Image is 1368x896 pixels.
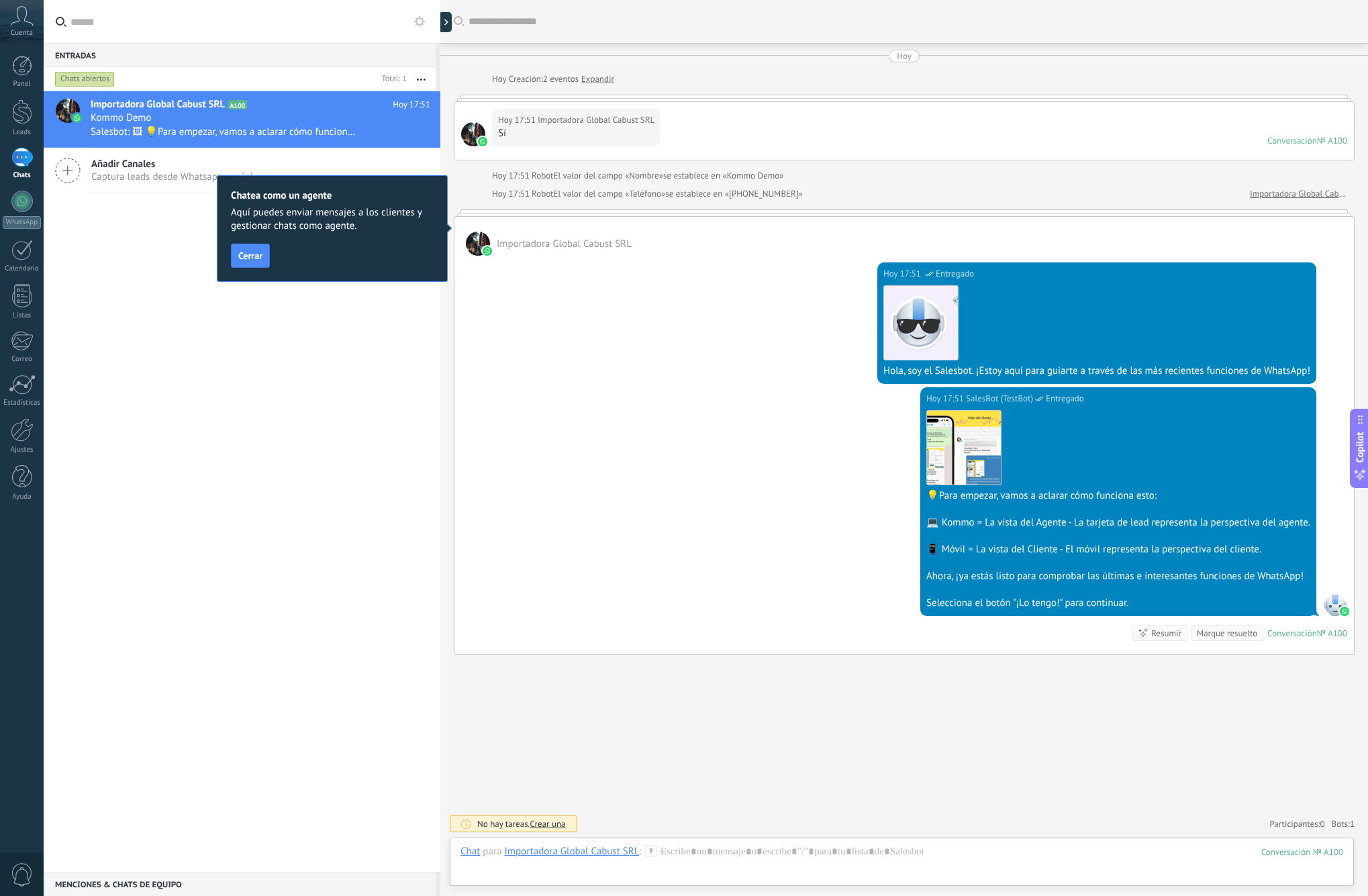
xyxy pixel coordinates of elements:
[492,72,614,86] div: Creación:
[3,399,42,407] div: Estadísticas
[438,12,452,32] div: Mostrar
[498,127,654,140] div: Sí
[1350,818,1355,830] span: 1
[883,364,1310,378] div: Hola, soy el Salesbot. ¡Estoy aquí para guiarte a través de las más recientes funciones de WhatsApp!
[1197,627,1257,640] div: Marque resuelto
[492,187,532,201] div: Hoy 17:51
[1320,818,1325,830] span: 0
[1250,187,1347,201] a: Importadora Global Cabust SRL
[3,128,42,137] div: Leads
[1332,818,1355,830] span: Bots:
[228,100,247,109] span: A100
[478,137,487,146] img: waba.svg
[665,187,803,201] span: se establece en «[PHONE_NUMBER]»
[3,311,42,320] div: Listas
[91,98,225,111] span: Importadora Global Cabust SRL
[91,126,356,138] span: Salesbot: 🖼 💡Para empezar, vamos a aclarar cómo funciona esto: 💻 Kommo = La vista del Agente - La...
[1340,607,1349,616] img: waba.svg
[1317,628,1347,639] div: № A100
[554,169,663,183] span: El valor del campo «Nombre»
[483,845,501,858] span: para
[492,169,532,183] div: Hoy 17:51
[3,264,42,273] div: Calendario
[44,872,436,896] div: Menciones & Chats de equipo
[884,286,958,360] img: 183.png
[1151,627,1181,640] div: Resumir
[466,232,490,256] span: Importadora Global Cabust SRL
[393,98,430,111] span: Hoy 17:51
[498,113,538,127] div: Hoy 17:51
[532,188,553,199] span: Robot
[238,251,262,260] span: Cerrar
[231,244,270,268] button: Cerrar
[926,597,1310,610] div: Selecciona el botón "¡Lo tengo!" para continuar.
[44,91,440,148] a: avatariconImportadora Global Cabust SRLA100Hoy 17:51Kommo DemoSalesbot: 🖼 💡Para empezar, vamos a ...
[883,267,923,281] div: Hoy 17:51
[538,113,654,127] span: Importadora Global Cabust SRL
[3,493,42,501] div: Ayuda
[504,845,639,857] div: Importadora Global Cabust SRL
[926,570,1310,583] div: Ahora, ¡ya estás listo para comprobar las últimas e interesantes funciones de WhatsApp!
[91,158,253,170] span: Añadir Canales
[936,267,974,281] span: Entregado
[581,72,614,86] a: Expandir
[44,43,436,67] div: Entradas
[407,67,436,91] button: Más
[532,170,553,181] span: Robot
[530,818,565,830] span: Crear una
[3,355,42,364] div: Correo
[91,170,253,183] span: Captura leads desde Whatsapp y más!
[966,392,1033,405] span: SalesBot (TestBot)
[926,543,1310,556] div: 📱 Móvil = La vista del Cliente - El móvil representa la perspectiva del cliente.
[377,72,407,86] div: Total: 1
[1261,846,1343,858] div: 100
[543,72,579,86] span: 2 eventos
[3,171,42,180] div: Chats
[1046,392,1084,405] span: Entregado
[926,392,966,405] div: Hoy 17:51
[1269,818,1324,830] a: Participantes:0
[3,446,42,454] div: Ajustes
[926,489,1310,503] div: 💡Para empezar, vamos a aclarar cómo funciona esto:
[492,72,509,86] div: Hoy
[1317,135,1347,146] div: № A100
[483,246,492,256] img: waba.svg
[477,818,566,830] div: No hay tareas.
[72,113,82,123] img: icon
[1353,432,1367,462] span: Copilot
[1267,135,1317,146] div: Conversación
[55,71,115,87] div: Chats abiertos
[554,187,666,201] span: El valor del campo «Teléfono»
[231,206,434,233] span: Aquí puedes enviar mensajes a los clientes y gestionar chats como agente.
[3,216,41,229] div: WhatsApp
[11,29,33,38] span: Cuenta
[231,189,434,202] h2: Chatea como un agente
[927,411,1001,485] img: cd82e3a3-811f-4b5c-89f0-e8e817174d22
[1323,592,1347,616] span: SalesBot
[897,50,912,62] div: Hoy
[91,111,152,125] span: Kommo Demo
[663,169,783,183] span: se establece en «Kommo Demo»
[497,238,632,250] span: Importadora Global Cabust SRL
[3,80,42,89] div: Panel
[639,845,641,858] span: :
[461,122,485,146] span: Importadora Global Cabust SRL
[926,516,1310,530] div: 💻 Kommo = La vista del Agente - La tarjeta de lead representa la perspectiva del agente.
[1267,628,1317,639] div: Conversación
